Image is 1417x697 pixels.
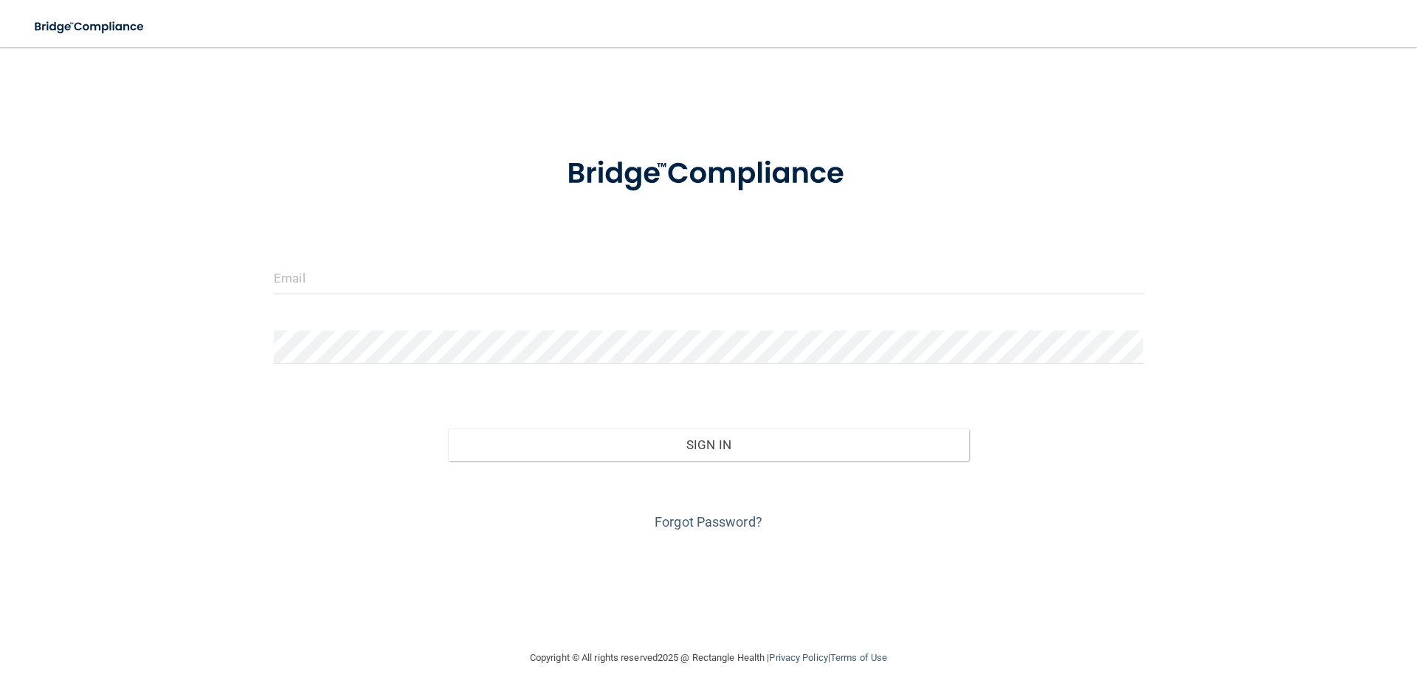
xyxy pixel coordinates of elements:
[830,652,887,663] a: Terms of Use
[22,12,158,42] img: bridge_compliance_login_screen.278c3ca4.svg
[655,514,762,530] a: Forgot Password?
[448,429,970,461] button: Sign In
[274,261,1143,294] input: Email
[769,652,827,663] a: Privacy Policy
[439,634,978,682] div: Copyright © All rights reserved 2025 @ Rectangle Health | |
[537,136,880,212] img: bridge_compliance_login_screen.278c3ca4.svg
